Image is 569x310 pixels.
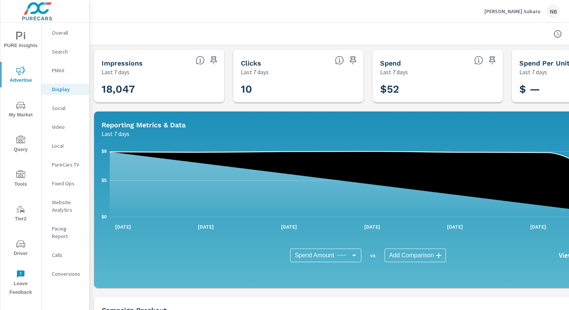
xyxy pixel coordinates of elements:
[3,136,39,154] span: Query
[380,67,408,76] p: Last 7 days
[3,32,39,50] span: PURE Insights
[102,59,143,67] h5: Impressions
[241,59,261,67] h5: Clicks
[102,67,129,76] p: Last 7 days
[102,214,107,220] text: $0
[110,223,136,231] p: [DATE]
[546,5,560,18] div: NB
[525,223,551,231] p: [DATE]
[41,46,89,57] div: Search
[3,170,39,189] span: Tools
[41,65,89,76] div: PMAX
[41,197,89,215] div: Website Analytics
[290,249,361,262] div: Spend Amount
[380,59,401,67] h5: Spend
[276,223,302,231] p: [DATE]
[385,249,446,262] div: Add Comparison
[52,199,83,214] p: Website Analytics
[52,142,83,150] p: Local
[486,54,498,66] span: Save this to your personalized report
[52,180,83,187] p: Fixed Ops
[102,121,186,129] h5: Reporting Metrics & Data
[52,86,83,93] p: Display
[41,159,89,170] div: PureCars TV
[347,54,359,66] span: Save this to your personalized report
[241,67,269,76] p: Last 7 days
[484,8,540,15] p: [PERSON_NAME] Subaru
[295,252,334,259] span: Spend Amount
[52,251,83,259] p: Calls
[361,252,385,259] p: vs
[41,84,89,95] div: Display
[196,56,205,65] span: The number of times an ad was shown on your behalf.
[3,270,39,297] span: Leave Feedback
[52,270,83,278] p: Conversions
[52,161,83,168] p: PureCars TV
[52,48,83,55] p: Search
[519,67,547,76] p: Last 7 days
[3,205,39,223] span: Tier2
[41,178,89,189] div: Fixed Ops
[102,83,217,96] h3: 18,047
[102,178,107,183] text: $5
[208,54,220,66] span: Save this to your personalized report
[3,101,39,119] span: My Market
[41,140,89,151] div: Local
[52,67,83,74] p: PMAX
[359,223,385,231] p: [DATE]
[193,223,219,231] p: [DATE]
[41,249,89,261] div: Calls
[52,225,83,240] p: Pacing Report
[41,102,89,114] div: Social
[335,56,344,65] span: The number of times an ad was clicked by a consumer.
[442,223,468,231] p: [DATE]
[389,252,434,259] span: Add Comparison
[474,56,483,65] span: The amount of money spent on advertising during the period.
[0,23,41,300] div: nav menu
[3,66,39,85] span: Advertise
[241,83,356,96] h3: 10
[102,149,107,154] text: $9
[52,123,83,131] p: Video
[41,268,89,279] div: Conversions
[380,83,495,96] h3: $52
[41,121,89,133] div: Video
[3,240,39,258] span: Driver
[52,104,83,112] p: Social
[52,29,83,37] p: Overall
[41,27,89,38] div: Overall
[102,129,129,138] p: Last 7 days
[41,223,89,242] div: Pacing Report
